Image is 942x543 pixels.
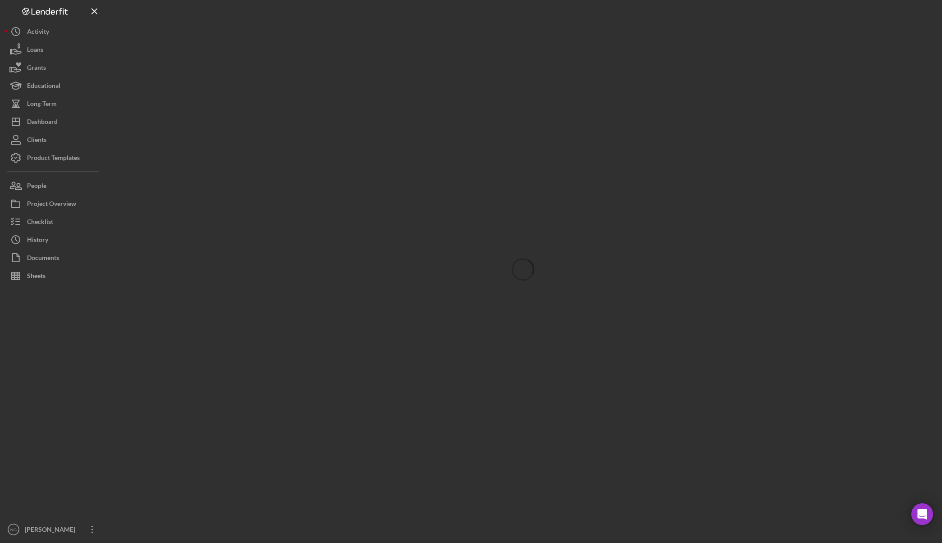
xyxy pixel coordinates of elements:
[5,213,104,231] button: Checklist
[5,267,104,285] button: Sheets
[5,113,104,131] button: Dashboard
[5,95,104,113] button: Long-Term
[10,527,17,532] text: NG
[27,177,46,197] div: People
[27,77,60,97] div: Educational
[27,59,46,79] div: Grants
[5,149,104,167] button: Product Templates
[5,231,104,249] button: History
[27,23,49,43] div: Activity
[911,503,933,525] div: Open Intercom Messenger
[27,267,46,287] div: Sheets
[27,213,53,233] div: Checklist
[5,520,104,538] button: NG[PERSON_NAME]
[27,41,43,61] div: Loans
[5,23,104,41] button: Activity
[5,41,104,59] button: Loans
[5,131,104,149] button: Clients
[27,95,57,115] div: Long-Term
[27,195,76,215] div: Project Overview
[5,177,104,195] button: People
[27,249,59,269] div: Documents
[27,149,80,169] div: Product Templates
[23,520,81,541] div: [PERSON_NAME]
[5,77,104,95] button: Educational
[5,59,104,77] button: Grants
[27,113,58,133] div: Dashboard
[5,249,104,267] button: Documents
[27,231,48,251] div: History
[5,195,104,213] button: Project Overview
[27,131,46,151] div: Clients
